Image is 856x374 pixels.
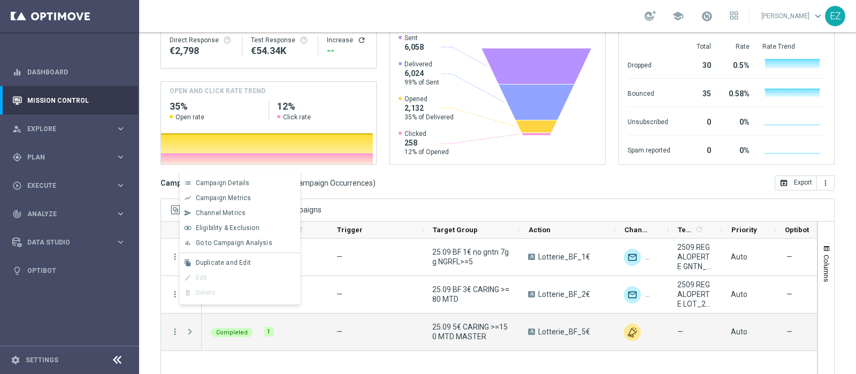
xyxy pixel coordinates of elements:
[404,138,449,148] span: 258
[628,112,670,129] div: Unsubscribed
[528,291,535,297] span: A
[683,84,711,101] div: 35
[161,276,202,314] div: Press SPACE to select this row.
[677,327,683,337] span: —
[731,253,747,261] span: Auto
[785,226,809,234] span: Optibot
[357,36,366,44] i: refresh
[216,329,248,336] span: Completed
[12,96,126,105] button: Mission Control
[12,181,22,190] i: play_circle_outline
[432,322,510,341] span: 25.09 5€ CARING >=150 MTD MASTER
[404,113,454,121] span: 35% of Delivered
[196,209,246,217] span: Channel Metrics
[433,226,478,234] span: Target Group
[683,141,711,158] div: 0
[672,10,684,22] span: school
[760,8,825,24] a: [PERSON_NAME]keyboard_arrow_down
[786,252,792,262] span: —
[327,36,368,44] div: Increase
[624,249,641,266] div: Optimail
[27,126,116,132] span: Explore
[775,178,835,187] multiple-options-button: Export to CSV
[184,209,192,217] i: send
[283,113,311,121] span: Click rate
[196,194,251,202] span: Campaign Metrics
[724,56,750,73] div: 0.5%
[432,247,510,266] span: 25.09 BF 1€ no gntn 7gg NGRFL>=5
[12,210,126,218] button: track_changes Analyze keyboard_arrow_right
[786,289,792,299] span: —
[27,58,126,86] a: Dashboard
[678,226,693,234] span: Templates
[404,129,449,138] span: Clicked
[821,179,830,187] i: more_vert
[12,67,22,77] i: equalizer
[12,124,22,134] i: person_search
[170,44,233,57] div: €2,798
[12,68,126,77] button: equalizer Dashboard
[12,86,126,115] div: Mission Control
[27,154,116,161] span: Plan
[211,327,253,337] colored-tag: Completed
[337,327,342,336] span: —
[170,289,180,299] i: more_vert
[170,252,180,262] button: more_vert
[12,125,126,133] div: person_search Explore keyboard_arrow_right
[277,100,368,113] h2: 12%
[12,152,116,162] div: Plan
[12,152,22,162] i: gps_fixed
[695,225,704,234] i: refresh
[12,209,116,219] div: Analyze
[180,255,300,270] button: file_copy Duplicate and Edit
[180,235,300,250] button: bar_chart Go to Campaign Analysis
[404,68,439,78] span: 6,024
[116,237,126,247] i: keyboard_arrow_right
[170,327,180,337] button: more_vert
[538,327,590,337] span: Lotterie_BF_5€
[812,10,824,22] span: keyboard_arrow_down
[404,95,454,103] span: Opened
[404,148,449,156] span: 12% of Opened
[27,86,126,115] a: Mission Control
[645,249,662,266] img: Other
[645,286,662,303] img: Other
[180,190,300,205] button: show_chart Campaign Metrics
[27,256,126,285] a: Optibot
[27,182,116,189] span: Execute
[12,238,126,247] div: Data Studio keyboard_arrow_right
[170,36,233,44] div: Direct Response
[825,6,845,26] div: EZ
[683,42,711,51] div: Total
[264,327,274,337] div: 1
[12,153,126,162] button: gps_fixed Plan keyboard_arrow_right
[762,42,826,51] div: Rate Trend
[184,194,192,202] i: show_chart
[12,181,126,190] div: play_circle_outline Execute keyboard_arrow_right
[327,44,368,57] div: --
[404,78,439,87] span: 99% of Sent
[538,289,590,299] span: Lotterie_BF_2€
[373,178,376,188] span: )
[624,286,641,303] img: Optimail
[775,175,817,190] button: open_in_browser Export
[12,266,126,275] button: lightbulb Optibot
[180,220,300,235] button: join_inner Eligibility & Exclusion
[683,56,711,73] div: 30
[170,100,260,113] h2: 35%
[196,259,251,266] span: Duplicate and Edit
[27,239,116,246] span: Data Studio
[624,324,641,341] img: Other
[779,179,788,187] i: open_in_browser
[404,42,424,52] span: 6,058
[786,327,792,337] span: —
